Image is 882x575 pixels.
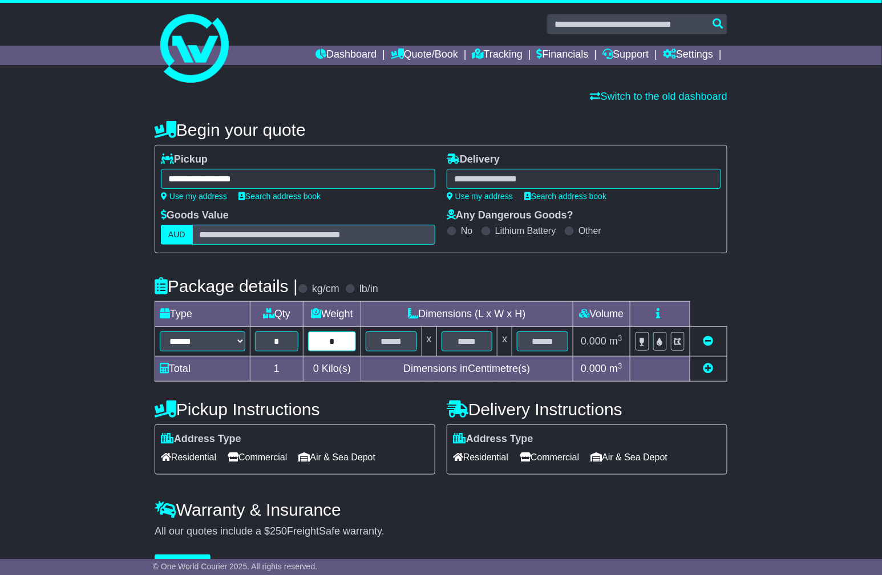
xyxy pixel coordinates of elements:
[155,525,727,538] div: All our quotes include a $ FreightSafe warranty.
[391,46,458,65] a: Quote/Book
[161,153,208,166] label: Pickup
[524,192,606,201] a: Search address book
[578,225,601,236] label: Other
[497,327,512,357] td: x
[703,363,714,374] a: Add new item
[155,357,250,382] td: Total
[472,46,523,65] a: Tracking
[161,192,227,201] a: Use my address
[161,225,193,245] label: AUD
[453,433,533,446] label: Address Type
[299,448,376,466] span: Air & Sea Depot
[359,283,378,295] label: lb/in
[581,335,606,347] span: 0.000
[663,46,713,65] a: Settings
[447,192,513,201] a: Use my address
[590,91,727,102] a: Switch to the old dashboard
[304,357,361,382] td: Kilo(s)
[591,448,668,466] span: Air & Sea Depot
[581,363,606,374] span: 0.000
[537,46,589,65] a: Financials
[250,302,304,327] td: Qty
[609,363,622,374] span: m
[161,448,216,466] span: Residential
[361,357,573,382] td: Dimensions in Centimetre(s)
[609,335,622,347] span: m
[461,225,472,236] label: No
[155,554,211,574] button: Get Quotes
[453,448,508,466] span: Residential
[155,400,435,419] h4: Pickup Instructions
[155,500,727,519] h4: Warranty & Insurance
[304,302,361,327] td: Weight
[153,562,318,571] span: © One World Courier 2025. All rights reserved.
[495,225,556,236] label: Lithium Battery
[161,209,229,222] label: Goods Value
[161,433,241,446] label: Address Type
[315,46,377,65] a: Dashboard
[447,400,727,419] h4: Delivery Instructions
[361,302,573,327] td: Dimensions (L x W x H)
[238,192,321,201] a: Search address book
[155,277,298,295] h4: Package details |
[447,209,573,222] label: Any Dangerous Goods?
[422,327,436,357] td: x
[250,357,304,382] td: 1
[618,362,622,370] sup: 3
[703,335,714,347] a: Remove this item
[573,302,630,327] td: Volume
[618,334,622,342] sup: 3
[520,448,579,466] span: Commercial
[447,153,500,166] label: Delivery
[312,283,339,295] label: kg/cm
[228,448,287,466] span: Commercial
[155,120,727,139] h4: Begin your quote
[155,302,250,327] td: Type
[270,525,287,537] span: 250
[313,363,319,374] span: 0
[603,46,649,65] a: Support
